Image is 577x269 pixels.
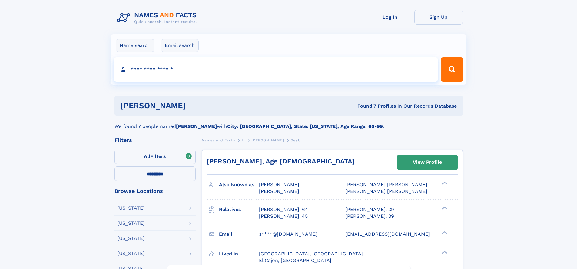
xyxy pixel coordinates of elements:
[366,10,414,25] a: Log In
[259,213,308,220] a: [PERSON_NAME], 45
[114,116,463,130] div: We found 7 people named with .
[117,236,145,241] div: [US_STATE]
[259,206,308,213] a: [PERSON_NAME], 64
[161,39,199,52] label: Email search
[114,57,438,82] input: search input
[114,150,196,164] label: Filters
[242,136,245,144] a: H
[259,188,299,194] span: [PERSON_NAME]
[251,136,284,144] a: [PERSON_NAME]
[440,181,448,185] div: ❯
[121,102,272,109] h1: [PERSON_NAME]
[441,57,463,82] button: Search Button
[114,137,196,143] div: Filters
[291,138,300,142] span: Seab
[176,123,217,129] b: [PERSON_NAME]
[117,206,145,210] div: [US_STATE]
[144,153,150,159] span: All
[251,138,284,142] span: [PERSON_NAME]
[219,204,259,215] h3: Relatives
[242,138,245,142] span: H
[397,155,457,170] a: View Profile
[117,251,145,256] div: [US_STATE]
[219,249,259,259] h3: Lived in
[219,180,259,190] h3: Also known as
[440,230,448,234] div: ❯
[345,182,427,187] span: [PERSON_NAME] [PERSON_NAME]
[345,188,427,194] span: [PERSON_NAME] [PERSON_NAME]
[116,39,154,52] label: Name search
[219,229,259,239] h3: Email
[440,250,448,254] div: ❯
[114,10,202,26] img: Logo Names and Facts
[202,136,235,144] a: Names and Facts
[259,182,299,187] span: [PERSON_NAME]
[259,251,363,257] span: [GEOGRAPHIC_DATA], [GEOGRAPHIC_DATA]
[440,206,448,210] div: ❯
[414,10,463,25] a: Sign Up
[413,155,442,169] div: View Profile
[345,213,394,220] a: [PERSON_NAME], 39
[345,231,430,237] span: [EMAIL_ADDRESS][DOMAIN_NAME]
[207,157,355,165] a: [PERSON_NAME], Age [DEMOGRAPHIC_DATA]
[114,188,196,194] div: Browse Locations
[227,123,383,129] b: City: [GEOGRAPHIC_DATA], State: [US_STATE], Age Range: 60-99
[345,206,394,213] a: [PERSON_NAME], 39
[117,221,145,226] div: [US_STATE]
[271,103,457,109] div: Found 7 Profiles In Our Records Database
[259,257,331,263] span: El Cajon, [GEOGRAPHIC_DATA]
